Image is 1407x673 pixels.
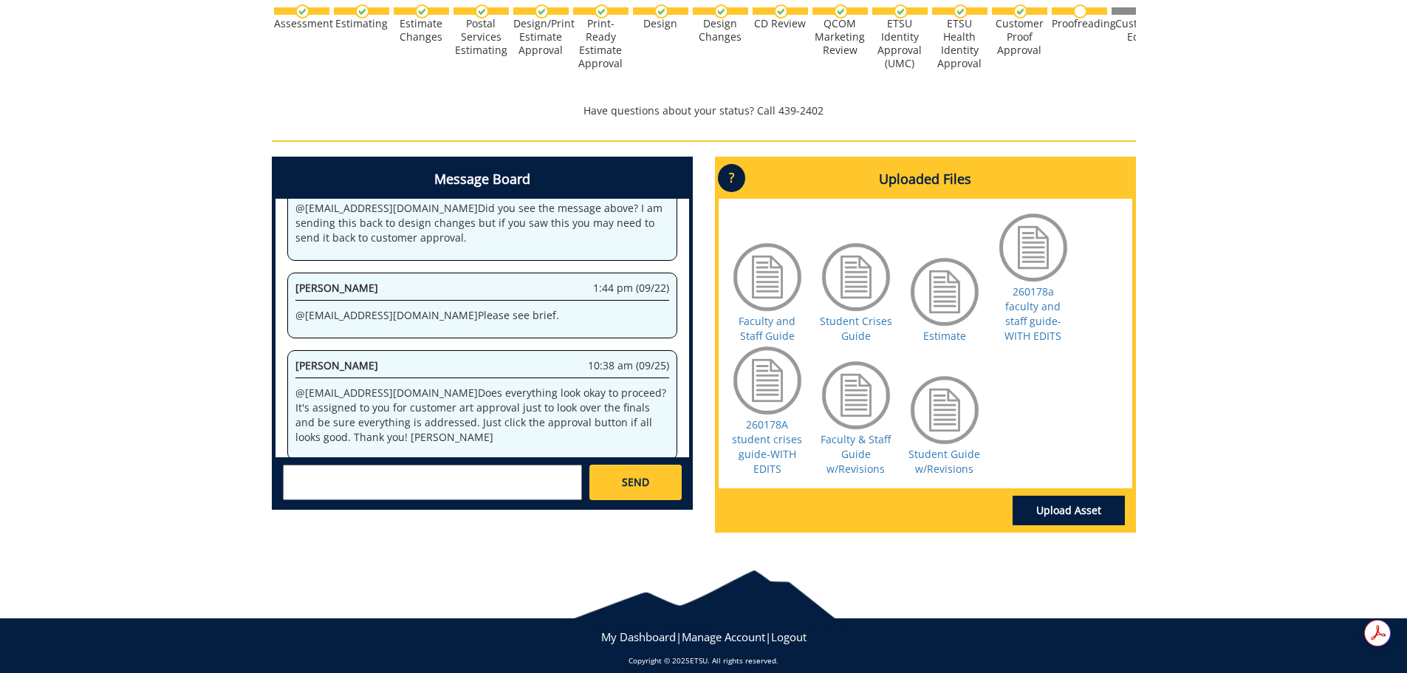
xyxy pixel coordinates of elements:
img: checkmark [894,4,908,18]
a: Estimate [923,329,966,343]
span: 10:38 am (09/25) [588,358,669,373]
a: Manage Account [682,629,765,644]
div: Assessment [274,17,329,30]
a: 260178a faculty and staff guide-WITH EDITS [1004,284,1061,343]
div: Print-Ready Estimate Approval [573,17,629,70]
a: ETSU [690,655,708,666]
img: checkmark [1013,4,1027,18]
div: ETSU Health Identity Approval [932,17,987,70]
img: checkmark [355,4,369,18]
textarea: messageToSend [283,465,582,500]
a: Upload Asset [1013,496,1125,525]
img: checkmark [654,4,668,18]
div: Design [633,17,688,30]
a: SEND [589,465,681,500]
img: checkmark [954,4,968,18]
img: checkmark [535,4,549,18]
p: Have questions about your status? Call 439-2402 [272,103,1136,118]
p: @ [EMAIL_ADDRESS][DOMAIN_NAME] Did you see the message above? I am sending this back to design ch... [295,201,669,245]
p: ? [718,164,745,192]
h4: Message Board [275,160,689,199]
a: 260178A student crises guide-WITH EDITS [732,417,802,476]
img: checkmark [415,4,429,18]
a: Faculty and Staff Guide [739,314,795,343]
img: checkmark [295,4,309,18]
a: Student Crises Guide [820,314,892,343]
span: SEND [622,475,649,490]
div: CD Review [753,17,808,30]
a: Faculty & Staff Guide w/Revisions [821,432,891,476]
img: checkmark [834,4,848,18]
a: My Dashboard [601,629,676,644]
div: Customer Edits [1112,17,1167,44]
img: checkmark [774,4,788,18]
img: checkmark [714,4,728,18]
img: checkmark [475,4,489,18]
h4: Uploaded Files [719,160,1132,199]
div: Design Changes [693,17,748,44]
span: [PERSON_NAME] [295,281,378,295]
p: @ [EMAIL_ADDRESS][DOMAIN_NAME] Please see brief. [295,308,669,323]
div: Proofreading [1052,17,1107,30]
div: Postal Services Estimating [453,17,509,57]
div: QCOM Marketing Review [812,17,868,57]
div: Estimating [334,17,389,30]
img: no [1073,4,1087,18]
span: [PERSON_NAME] [295,358,378,372]
div: ETSU Identity Approval (UMC) [872,17,928,70]
span: 1:44 pm (09/22) [593,281,669,295]
img: checkmark [595,4,609,18]
a: Student Guide w/Revisions [908,447,980,476]
div: Estimate Changes [394,17,449,44]
div: Customer Proof Approval [992,17,1047,57]
a: Logout [771,629,807,644]
div: Design/Print Estimate Approval [513,17,569,57]
p: @ [EMAIL_ADDRESS][DOMAIN_NAME] Does everything look okay to proceed? It's assigned to you for cus... [295,386,669,445]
